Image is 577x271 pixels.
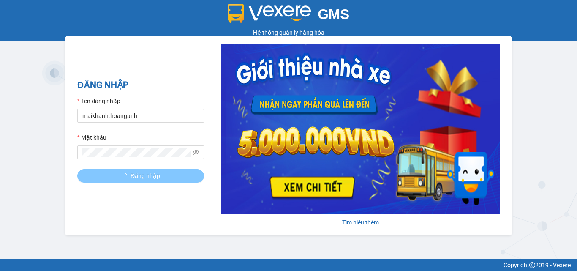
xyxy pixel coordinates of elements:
[529,262,535,268] span: copyright
[221,218,500,227] div: Tìm hiểu thêm
[77,169,204,183] button: Đăng nhập
[6,260,571,270] div: Copyright 2019 - Vexere
[221,44,500,214] img: banner-0
[121,173,131,179] span: loading
[82,148,191,157] input: Mật khẩu
[228,13,350,19] a: GMS
[77,109,204,123] input: Tên đăng nhập
[77,133,106,142] label: Mật khẩu
[131,171,160,181] span: Đăng nhập
[2,28,575,37] div: Hệ thống quản lý hàng hóa
[77,78,204,92] h2: ĐĂNG NHẬP
[228,4,311,23] img: logo 2
[193,149,199,155] span: eye-invisible
[77,96,120,106] label: Tên đăng nhập
[318,6,349,22] span: GMS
